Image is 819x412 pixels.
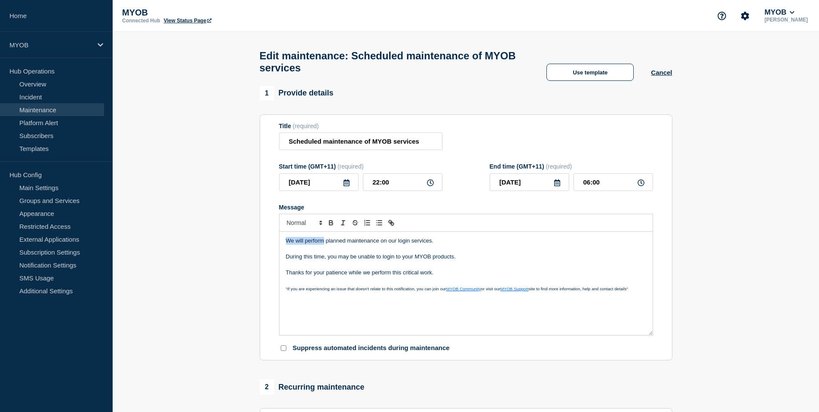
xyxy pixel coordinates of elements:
[260,380,274,394] span: 2
[446,286,481,291] a: MYOB Community
[481,286,500,291] span: or visit our
[763,17,810,23] p: [PERSON_NAME]
[363,173,442,191] input: HH:MM
[286,269,646,277] p: Thanks for your patience while we perform this critical work.
[337,163,364,170] span: (required)
[279,123,442,129] div: Title
[490,173,569,191] input: YYYY-MM-DD
[349,218,361,228] button: Toggle strikethrough text
[279,132,442,150] input: Title
[490,163,653,170] div: End time (GMT+11)
[763,8,796,17] button: MYOB
[122,18,160,24] p: Connected Hub
[260,86,334,101] div: Provide details
[283,218,325,228] span: Font size
[9,41,92,49] p: MYOB
[286,237,646,245] p: We will perform planned maintenance on our login services.
[651,69,672,76] button: Cancel
[546,163,572,170] span: (required)
[736,7,754,25] button: Account settings
[260,380,365,394] div: Recurring maintenance
[122,8,294,18] p: MYOB
[361,218,373,228] button: Toggle ordered list
[385,218,397,228] button: Toggle link
[325,218,337,228] button: Toggle bold text
[260,50,530,74] h1: Edit maintenance: Scheduled maintenance of MYOB services
[286,253,646,261] p: During this time, you may be unable to login to your MYOB products.
[528,286,628,291] span: site to find more information, help and contact details"
[713,7,731,25] button: Support
[574,173,653,191] input: HH:MM
[281,345,286,351] input: Suppress automated incidents during maintenance
[279,232,653,335] div: Message
[286,286,446,291] span: "If you are experiencing an issue that doesn't relate to this notification, you can join our
[293,123,319,129] span: (required)
[164,18,212,24] a: View Status Page
[373,218,385,228] button: Toggle bulleted list
[279,173,359,191] input: YYYY-MM-DD
[293,344,450,352] p: Suppress automated incidents during maintenance
[500,286,529,291] a: MYOB Support
[260,86,274,101] span: 1
[279,163,442,170] div: Start time (GMT+11)
[279,204,653,211] div: Message
[546,64,634,81] button: Use template
[337,218,349,228] button: Toggle italic text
